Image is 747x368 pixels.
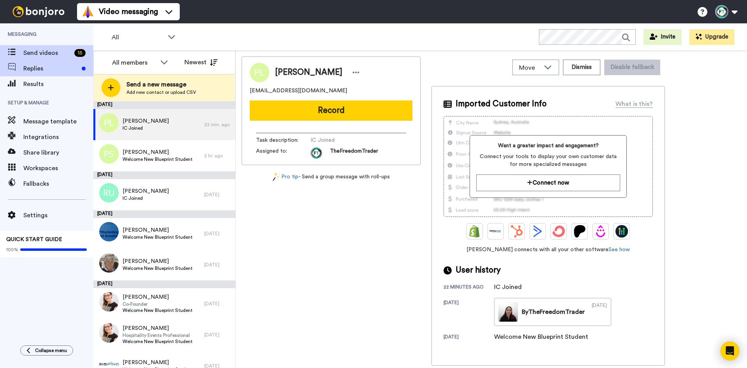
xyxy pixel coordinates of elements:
[204,153,231,159] div: 2 hr. ago
[123,293,193,301] span: [PERSON_NAME]
[604,60,660,75] button: Disable fallback
[615,225,628,238] img: GoHighLevel
[93,101,235,109] div: [DATE]
[23,132,93,142] span: Integrations
[204,262,231,268] div: [DATE]
[123,234,193,240] span: Welcome New Blueprint Student
[444,246,653,254] span: [PERSON_NAME] connects with all your other software
[23,79,93,89] span: Results
[123,301,193,307] span: Co-Founder
[99,183,119,202] img: ru.png
[498,302,518,322] img: 92c2e7a7-a155-4bf9-800c-cf066f9468f1-thumb.jpg
[468,225,481,238] img: Shopify
[99,292,119,312] img: c82be33f-5d18-47ca-90a2-97ac3d523543.jpg
[6,247,18,253] span: 100%
[476,142,620,150] span: Want a greater impact and engagement?
[242,173,421,181] div: - Send a group message with roll-ups
[721,342,739,360] div: Open Intercom Messenger
[93,280,235,288] div: [DATE]
[204,301,231,307] div: [DATE]
[444,334,494,342] div: [DATE]
[6,237,62,242] span: QUICK START GUIDE
[615,99,653,109] div: What is this?
[126,80,196,89] span: Send a new message
[519,63,540,72] span: Move
[123,125,169,131] span: IC Joined
[250,100,412,121] button: Record
[123,187,169,195] span: [PERSON_NAME]
[123,332,193,338] span: Hospitality Events Professional
[275,67,342,78] span: [PERSON_NAME]
[123,148,193,156] span: [PERSON_NAME]
[444,284,494,292] div: 22 minutes ago
[273,173,298,181] a: Pro tip
[204,121,231,128] div: 22 min. ago
[99,113,119,132] img: pl.png
[204,192,231,198] div: [DATE]
[273,173,280,181] img: magic-wand.svg
[689,29,735,45] button: Upgrade
[23,148,93,157] span: Share library
[126,89,196,95] span: Add new contact or upload CSV
[123,257,193,265] span: [PERSON_NAME]
[93,171,235,179] div: [DATE]
[494,282,533,292] div: IC Joined
[444,299,494,326] div: [DATE]
[494,298,611,326] a: ByTheFreedomTrader[DATE]
[112,58,156,67] div: All members
[552,225,565,238] img: ConvertKit
[23,211,93,220] span: Settings
[112,33,164,42] span: All
[563,60,600,75] button: Dismiss
[476,174,620,191] button: Connect now
[310,147,322,159] img: aa511383-47eb-4547-b70f-51257f42bea2-1630295480.jpg
[123,307,193,313] span: Welcome New Blueprint Student
[82,5,94,18] img: vm-color.svg
[204,231,231,237] div: [DATE]
[99,222,119,241] img: 9883f2bc-2f6d-458a-98bd-f0c67fe469d1.jpg
[74,49,86,57] div: 15
[23,164,93,173] span: Workspaces
[123,338,193,345] span: Welcome New Blueprint Student
[608,247,630,252] a: See how
[23,179,93,188] span: Fallbacks
[310,136,384,144] span: IC Joined
[456,98,547,110] span: Imported Customer Info
[23,48,71,58] span: Send videos
[123,359,193,366] span: [PERSON_NAME]
[93,210,235,218] div: [DATE]
[20,345,73,356] button: Collapse menu
[522,307,585,317] div: By TheFreedomTrader
[594,225,607,238] img: Drip
[179,55,223,70] button: Newest
[250,63,269,82] img: Image of Phillip Lynch
[573,225,586,238] img: Patreon
[9,6,68,17] img: bj-logo-header-white.svg
[123,226,193,234] span: [PERSON_NAME]
[123,195,169,201] span: IC Joined
[456,264,501,276] span: User history
[250,87,347,95] span: [EMAIL_ADDRESS][DOMAIN_NAME]
[644,29,682,45] button: Invite
[123,117,169,125] span: [PERSON_NAME]
[35,347,67,354] span: Collapse menu
[99,253,119,273] img: 937fd94d-61ad-4939-ad82-18f3f4ce4333.jpg
[476,153,620,168] span: Connect your tools to display your own customer data for more specialized messages
[99,144,119,164] img: ps.png
[23,64,79,73] span: Replies
[99,6,158,17] span: Video messaging
[204,332,231,338] div: [DATE]
[489,225,502,238] img: Ontraport
[99,323,119,343] img: 432ee40c-4ac4-4737-83b0-c728ed66abb6.jpg
[23,117,93,126] span: Message template
[123,324,193,332] span: [PERSON_NAME]
[531,225,544,238] img: ActiveCampaign
[330,147,378,159] span: TheFreedomTrader
[123,156,193,162] span: Welcome New Blueprint Student
[592,302,607,322] div: [DATE]
[494,332,588,342] div: Welcome New Blueprint Student
[123,265,193,271] span: Welcome New Blueprint Student
[256,147,310,159] span: Assigned to:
